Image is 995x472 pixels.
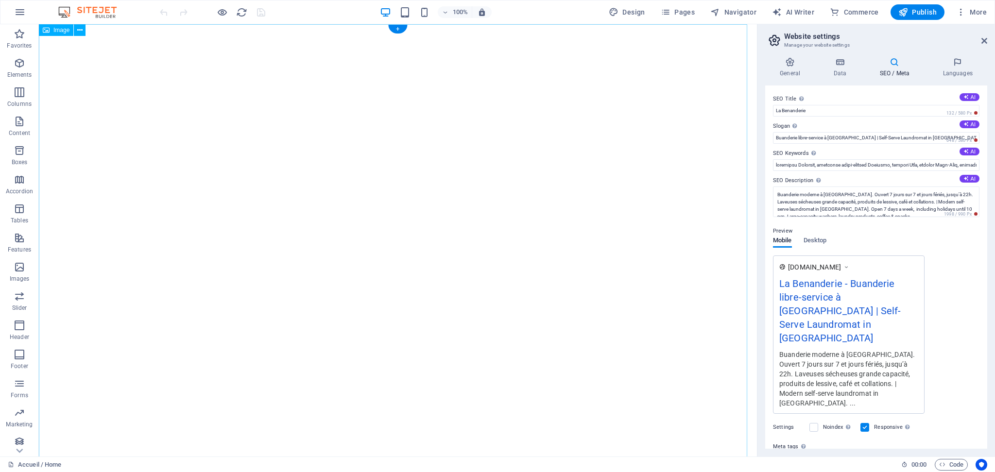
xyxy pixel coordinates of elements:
button: 100% [438,6,472,18]
span: Design [609,7,645,17]
button: Commerce [826,4,883,20]
label: Noindex [823,421,855,433]
span: Publish [898,7,937,17]
h4: SEO / Meta [865,57,928,78]
p: Elements [7,71,32,79]
div: Design (Ctrl+Alt+Y) [605,4,649,20]
span: AI Writer [772,7,814,17]
span: Desktop [804,235,827,248]
label: Settings [773,421,805,433]
p: Boxes [12,158,28,166]
span: [DOMAIN_NAME] [788,262,841,272]
label: Slogan [773,120,979,132]
h4: General [765,57,819,78]
p: Forms [11,391,28,399]
button: reload [236,6,247,18]
button: Code [935,459,968,471]
button: SEO Keywords [960,148,979,155]
a: Click to cancel selection. Double-click to open Pages [8,459,61,471]
button: AI Writer [768,4,818,20]
span: 648 / 580 Px [944,137,979,144]
p: Tables [11,217,28,224]
p: Favorites [7,42,32,50]
span: Commerce [830,7,879,17]
span: More [956,7,987,17]
span: Image [53,27,69,33]
span: 00 00 [911,459,926,471]
button: SEO Description [960,175,979,183]
p: Preview [773,225,792,237]
button: More [952,4,991,20]
button: Click here to leave preview mode and continue editing [216,6,228,18]
span: Mobile [773,235,792,248]
button: Publish [891,4,944,20]
h4: Data [819,57,865,78]
span: Pages [661,7,695,17]
input: Slogan... [773,132,979,144]
span: Code [939,459,963,471]
p: Images [10,275,30,283]
div: Buanderie moderne à [GEOGRAPHIC_DATA]. Ouvert 7 jours sur 7 et jours fériés, jusqu’à 22h. Laveuse... [779,349,918,408]
label: SEO Keywords [773,148,979,159]
p: Accordion [6,187,33,195]
p: Footer [11,362,28,370]
p: Features [8,246,31,253]
div: La Benanderie - Buanderie libre-service à [GEOGRAPHIC_DATA] | Self-Serve Laundromat in [GEOGRAPHI... [779,276,918,350]
span: 1998 / 990 Px [942,211,979,218]
img: Editor Logo [56,6,129,18]
label: SEO Title [773,93,979,105]
p: Content [9,129,30,137]
h2: Website settings [784,32,987,41]
span: 132 / 580 Px [944,110,979,117]
h4: Languages [928,57,987,78]
label: SEO Description [773,175,979,186]
p: Marketing [6,421,33,428]
div: Preview [773,237,826,255]
button: SEO Title [960,93,979,101]
button: Pages [657,4,699,20]
p: Columns [7,100,32,108]
div: + [388,25,407,34]
button: Navigator [706,4,760,20]
label: Responsive [874,421,912,433]
h6: Session time [901,459,927,471]
button: Usercentrics [976,459,987,471]
i: Reload page [236,7,247,18]
p: Slider [12,304,27,312]
button: Slogan [960,120,979,128]
h6: 100% [452,6,468,18]
label: Meta tags [773,441,979,453]
span: : [918,461,920,468]
h3: Manage your website settings [784,41,968,50]
button: Design [605,4,649,20]
p: Header [10,333,29,341]
span: Navigator [710,7,756,17]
